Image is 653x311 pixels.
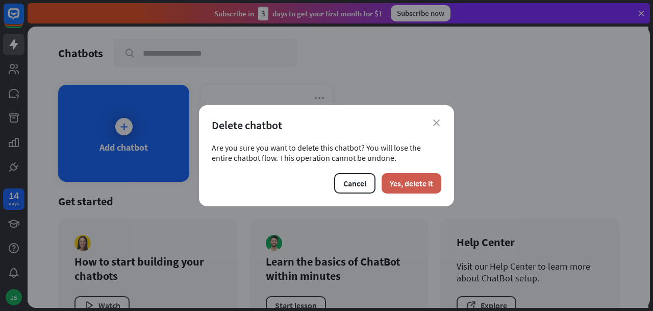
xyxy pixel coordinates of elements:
[212,142,441,163] div: Are you sure you want to delete this chatbot? You will lose the entire chatbot flow. This operati...
[212,118,441,132] div: Delete chatbot
[334,173,375,194] button: Cancel
[382,173,441,194] button: Yes, delete it
[433,119,440,126] i: close
[8,4,39,35] button: Open LiveChat chat widget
